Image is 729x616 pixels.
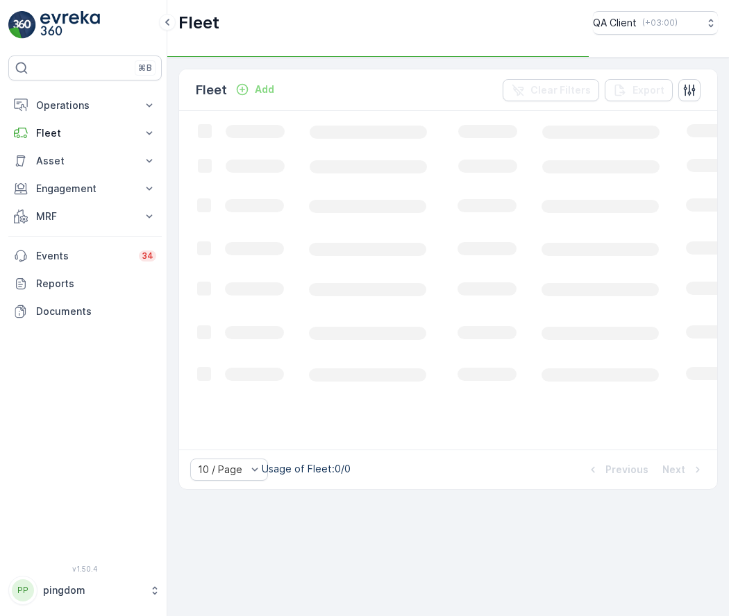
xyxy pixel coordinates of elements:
[40,11,100,39] img: logo_light-DOdMpM7g.png
[36,126,134,140] p: Fleet
[8,11,36,39] img: logo
[605,463,648,477] p: Previous
[632,83,664,97] p: Export
[255,83,274,96] p: Add
[36,249,131,263] p: Events
[36,99,134,112] p: Operations
[530,83,591,97] p: Clear Filters
[593,11,718,35] button: QA Client(+03:00)
[8,92,162,119] button: Operations
[8,576,162,605] button: PPpingdom
[36,209,134,223] p: MRF
[8,119,162,147] button: Fleet
[8,298,162,325] a: Documents
[12,579,34,601] div: PP
[662,463,685,477] p: Next
[36,182,134,196] p: Engagement
[661,461,706,478] button: Next
[230,81,280,98] button: Add
[36,305,156,318] p: Documents
[605,79,673,101] button: Export
[36,277,156,291] p: Reports
[8,147,162,175] button: Asset
[8,565,162,573] span: v 1.50.4
[262,462,351,476] p: Usage of Fleet : 0/0
[8,242,162,270] a: Events34
[43,583,142,597] p: pingdom
[36,154,134,168] p: Asset
[8,175,162,203] button: Engagement
[142,250,153,262] p: 34
[8,203,162,230] button: MRF
[178,12,219,34] p: Fleet
[642,17,678,28] p: ( +03:00 )
[196,80,227,100] p: Fleet
[585,461,650,478] button: Previous
[138,62,152,74] p: ⌘B
[8,270,162,298] a: Reports
[503,79,599,101] button: Clear Filters
[593,16,637,30] p: QA Client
